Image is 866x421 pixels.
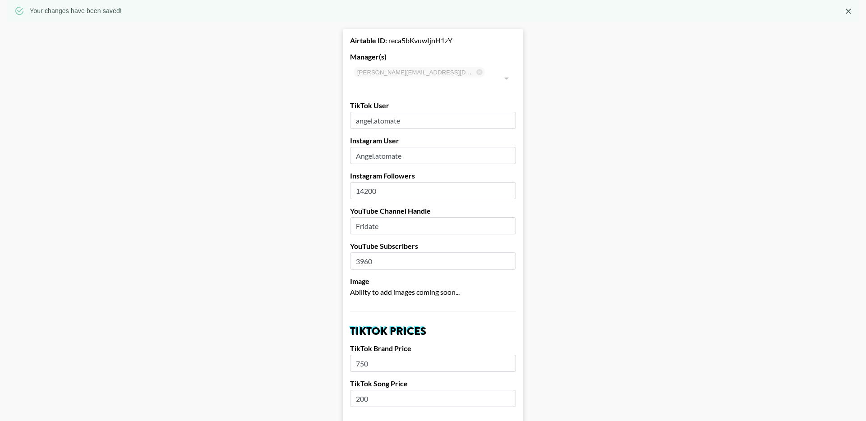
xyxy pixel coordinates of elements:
[350,326,516,337] h2: TikTok Prices
[350,171,516,180] label: Instagram Followers
[350,36,516,45] div: reca5bKvuwIjnH1zY
[842,5,855,18] button: Close
[350,379,516,388] label: TikTok Song Price
[350,288,460,296] span: Ability to add images coming soon...
[350,101,516,110] label: TikTok User
[350,36,387,45] strong: Airtable ID:
[350,242,516,251] label: YouTube Subscribers
[350,344,516,353] label: TikTok Brand Price
[350,206,516,215] label: YouTube Channel Handle
[350,52,516,61] label: Manager(s)
[350,136,516,145] label: Instagram User
[350,277,516,286] label: Image
[30,3,122,19] div: Your changes have been saved!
